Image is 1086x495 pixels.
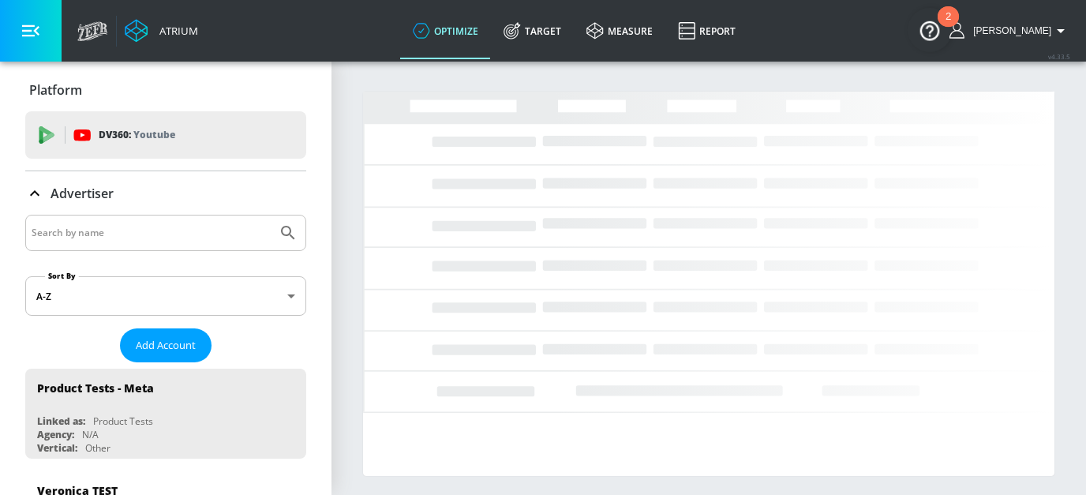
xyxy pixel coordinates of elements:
[136,336,196,354] span: Add Account
[153,24,198,38] div: Atrium
[51,185,114,202] p: Advertiser
[946,17,951,37] div: 2
[949,21,1070,40] button: [PERSON_NAME]
[37,414,85,428] div: Linked as:
[85,441,110,455] div: Other
[99,126,175,144] p: DV360:
[25,171,306,216] div: Advertiser
[491,2,574,59] a: Target
[120,328,212,362] button: Add Account
[29,81,82,99] p: Platform
[82,428,99,441] div: N/A
[125,19,198,43] a: Atrium
[400,2,491,59] a: optimize
[574,2,665,59] a: measure
[908,8,952,52] button: Open Resource Center, 2 new notifications
[25,111,306,159] div: DV360: Youtube
[37,381,154,396] div: Product Tests - Meta
[93,414,153,428] div: Product Tests
[25,369,306,459] div: Product Tests - MetaLinked as:Product TestsAgency:N/AVertical:Other
[25,68,306,112] div: Platform
[133,126,175,143] p: Youtube
[37,428,74,441] div: Agency:
[1048,52,1070,61] span: v 4.33.5
[25,276,306,316] div: A-Z
[967,25,1051,36] span: login as: emily.shoemaker@zefr.com
[665,2,748,59] a: Report
[37,441,77,455] div: Vertical:
[32,223,271,243] input: Search by name
[45,271,79,281] label: Sort By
